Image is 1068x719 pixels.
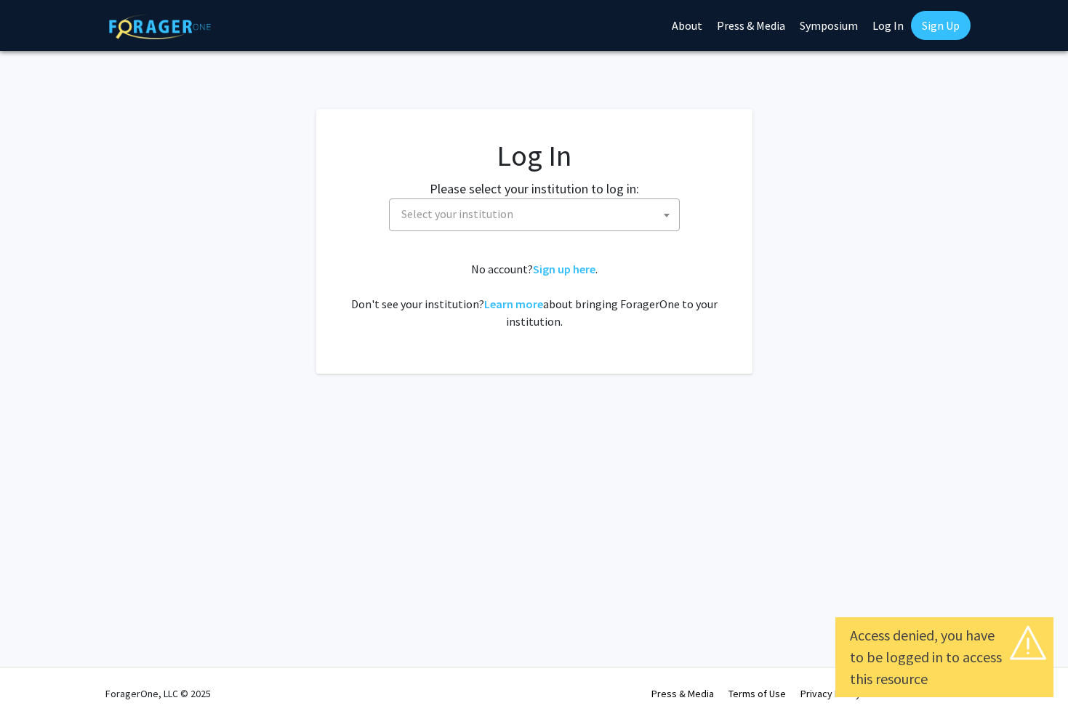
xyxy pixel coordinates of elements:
span: Select your institution [389,198,680,231]
a: Sign up here [533,262,595,276]
span: Select your institution [396,199,679,229]
div: ForagerOne, LLC © 2025 [105,668,211,719]
a: Press & Media [651,687,714,700]
div: No account? . Don't see your institution? about bringing ForagerOne to your institution. [345,260,723,330]
a: Terms of Use [728,687,786,700]
img: ForagerOne Logo [109,14,211,39]
label: Please select your institution to log in: [430,179,639,198]
a: Sign Up [911,11,971,40]
div: Access denied, you have to be logged in to access this resource [850,624,1039,690]
a: Privacy Policy [800,687,861,700]
h1: Log In [345,138,723,173]
span: Select your institution [401,206,513,221]
a: Learn more about bringing ForagerOne to your institution [484,297,543,311]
